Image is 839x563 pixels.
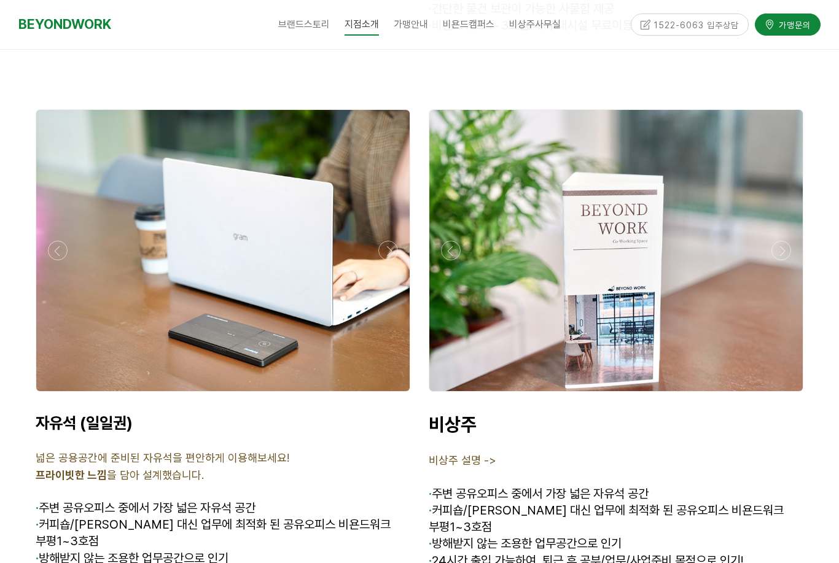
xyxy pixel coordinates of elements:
[429,536,432,551] strong: ·
[337,9,386,40] a: 지점소개
[429,486,432,501] span: ·
[432,486,649,501] span: 주변 공유오피스 중에서 가장 넓은 자유석 공간
[36,468,204,481] span: 을 담아 설계했습니다.
[435,9,502,40] a: 비욘드캠퍼스
[755,14,821,35] a: 가맹문의
[271,9,337,40] a: 브랜드스토리
[429,454,496,467] span: 비상주 설명 ->
[36,451,289,464] span: 넓은 공용공간에 준비된 자유석을 편안하게 이용해보세요!
[429,413,477,435] span: 비상주
[386,9,435,40] a: 가맹안내
[509,18,561,30] span: 비상주사무실
[429,519,492,534] span: 부평1~3호점
[429,503,432,518] strong: ·
[278,18,330,30] span: 브랜드스토리
[36,517,391,532] span: 커피숍/[PERSON_NAME] 대신 업무에 최적화 된 공유오피스 비욘드워크
[443,18,494,30] span: 비욘드캠퍼스
[345,14,379,36] span: 지점소개
[36,468,107,481] strong: 프라이빗한 느낌
[36,534,99,548] span: 부평1~3호점
[36,500,39,515] span: ·
[36,517,39,532] strong: ·
[18,13,111,36] a: BEYONDWORK
[429,536,622,551] span: 방해받지 않는 조용한 업무공간으로 인기
[394,18,428,30] span: 가맹안내
[429,503,784,518] span: 커피숍/[PERSON_NAME] 대신 업무에 최적화 된 공유오피스 비욘드워크
[502,9,568,40] a: 비상주사무실
[36,413,133,432] span: 자유석 (일일권)
[775,18,811,31] span: 가맹문의
[39,500,256,515] span: 주변 공유오피스 중에서 가장 넓은 자유석 공간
